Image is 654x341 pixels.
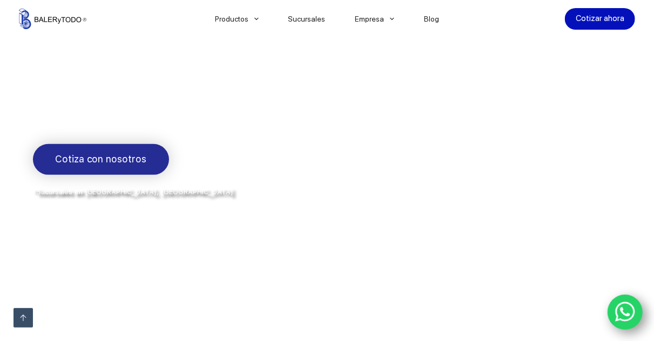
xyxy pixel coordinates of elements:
[608,295,643,330] a: WhatsApp
[19,9,86,29] img: Balerytodo
[33,116,246,129] span: Rodamientos y refacciones industriales
[33,188,234,196] span: *Sucursales en [GEOGRAPHIC_DATA], [GEOGRAPHIC_DATA]
[565,8,635,30] a: Cotizar ahora
[33,144,169,175] a: Cotiza con nosotros
[14,308,33,328] a: Ir arriba
[33,200,294,208] span: y envíos a todo [GEOGRAPHIC_DATA] por la paquetería de su preferencia
[55,152,147,167] span: Cotiza con nosotros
